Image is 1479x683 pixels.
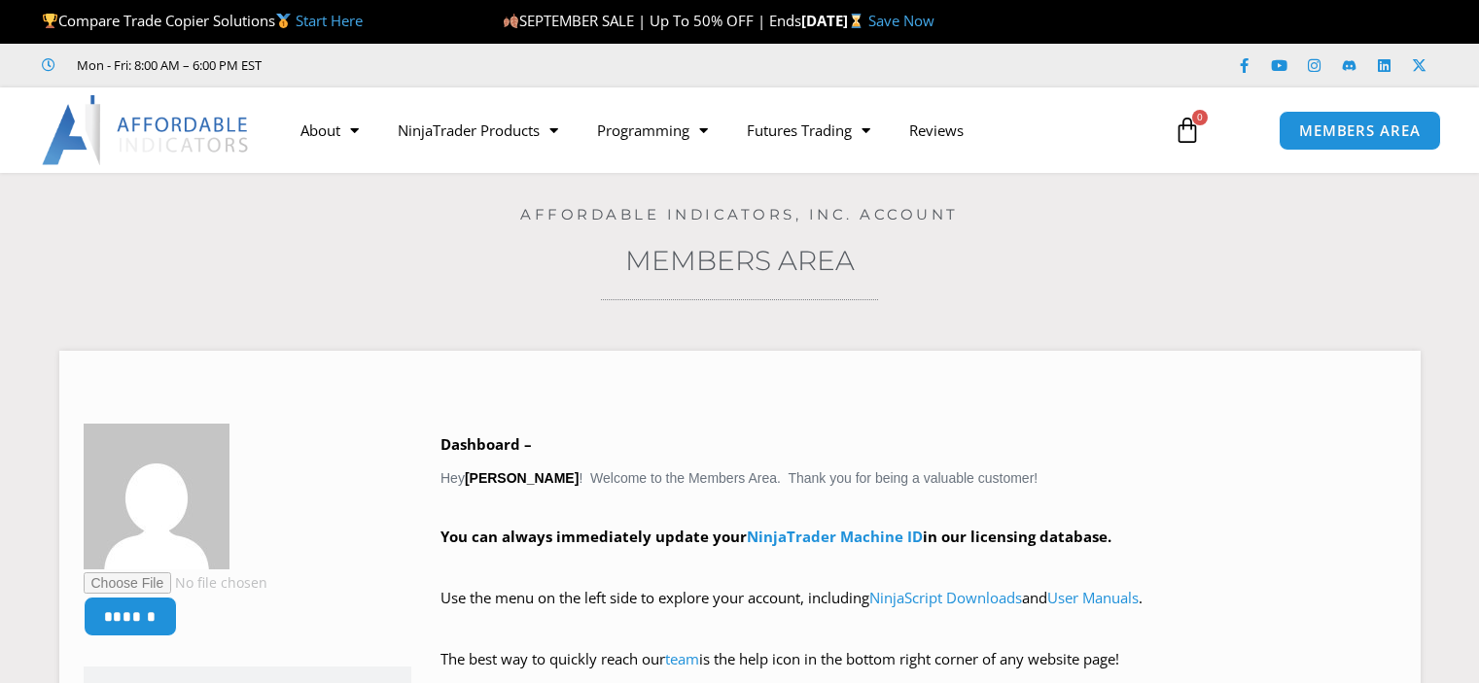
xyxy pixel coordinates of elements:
[1299,123,1421,138] span: MEMBERS AREA
[801,11,868,30] strong: [DATE]
[890,108,983,153] a: Reviews
[465,470,579,486] strong: [PERSON_NAME]
[1192,110,1208,125] span: 0
[440,434,532,454] b: Dashboard –
[747,527,923,546] a: NinjaTrader Machine ID
[296,11,363,30] a: Start Here
[378,108,578,153] a: NinjaTrader Products
[281,108,1154,153] nav: Menu
[1144,102,1230,158] a: 0
[504,14,518,28] img: 🍂
[440,585,1396,639] p: Use the menu on the left side to explore your account, including and .
[1047,588,1139,607] a: User Manuals
[727,108,890,153] a: Futures Trading
[1279,111,1441,151] a: MEMBERS AREA
[868,11,934,30] a: Save Now
[289,55,581,75] iframe: Customer reviews powered by Trustpilot
[440,527,1111,546] strong: You can always immediately update your in our licensing database.
[849,14,863,28] img: ⌛
[625,244,855,277] a: Members Area
[276,14,291,28] img: 🥇
[503,11,801,30] span: SEPTEMBER SALE | Up To 50% OFF | Ends
[42,11,363,30] span: Compare Trade Copier Solutions
[281,108,378,153] a: About
[84,424,229,569] img: 9a152ca25ff817a3c2fad712458211a85e1f1423c0726bac66bab279a49ca6fa
[665,649,699,668] a: team
[869,588,1022,607] a: NinjaScript Downloads
[578,108,727,153] a: Programming
[42,95,251,165] img: LogoAI | Affordable Indicators – NinjaTrader
[72,53,262,77] span: Mon - Fri: 8:00 AM – 6:00 PM EST
[520,205,959,223] a: Affordable Indicators, Inc. Account
[43,14,57,28] img: 🏆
